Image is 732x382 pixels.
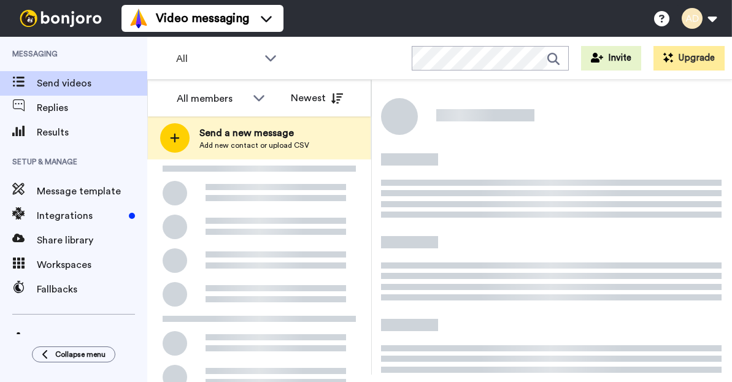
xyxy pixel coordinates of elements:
button: Collapse menu [32,346,115,362]
span: Message template [37,184,147,199]
span: Replies [37,101,147,115]
span: Fallbacks [37,282,147,297]
span: Send videos [37,76,147,91]
span: All [176,52,258,66]
span: Video messaging [156,10,249,27]
img: bj-logo-header-white.svg [15,10,107,27]
span: Share library [37,233,147,248]
span: Workspaces [37,258,147,272]
span: Settings [37,332,147,346]
span: Add new contact or upload CSV [199,140,309,150]
span: Collapse menu [55,350,106,359]
button: Newest [282,86,352,110]
span: Send a new message [199,126,309,140]
span: Results [37,125,147,140]
button: Invite [581,46,641,71]
div: All members [177,91,247,106]
span: Integrations [37,208,124,223]
button: Upgrade [653,46,725,71]
img: vm-color.svg [129,9,148,28]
